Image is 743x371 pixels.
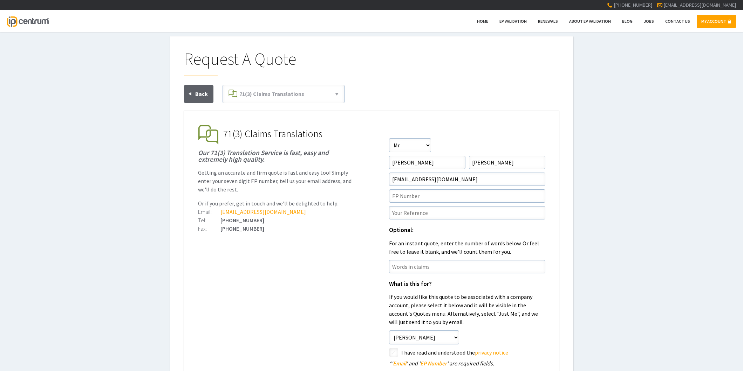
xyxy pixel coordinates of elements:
[389,360,545,366] div: ' ' and ' ' are required fields.
[239,90,304,97] span: 71(3) Claims Translations
[198,217,220,223] div: Tel:
[393,360,406,367] span: Email
[198,168,354,194] p: Getting an accurate and firm quote is fast and easy too! Simply enter your seven digit EP number,...
[663,2,736,8] a: [EMAIL_ADDRESS][DOMAIN_NAME]
[184,50,559,76] h1: Request A Quote
[7,10,48,32] a: IP Centrum
[614,2,652,8] span: [PHONE_NUMBER]
[184,85,213,103] a: Back
[389,227,545,233] h1: Optional:
[665,19,690,24] span: Contact Us
[697,15,736,28] a: MY ACCOUNT
[198,209,220,215] div: Email:
[389,206,545,219] input: Your Reference
[565,15,615,28] a: About EP Validation
[389,173,545,186] input: Email
[401,348,545,357] label: I have read and understood the
[469,156,545,169] input: Surname
[198,217,354,223] div: [PHONE_NUMBER]
[420,360,447,367] span: EP Number
[195,90,208,97] span: Back
[618,15,637,28] a: Blog
[389,348,398,357] label: styled-checkbox
[389,293,545,326] p: If you would like this quote to be associated with a company account, please select it below and ...
[495,15,531,28] a: EP Validation
[644,19,654,24] span: Jobs
[389,239,545,256] p: For an instant quote, enter the number of words below. Or feel free to leave it blank, and we'll ...
[661,15,695,28] a: Contact Us
[639,15,659,28] a: Jobs
[538,19,558,24] span: Renewals
[477,19,488,24] span: Home
[198,149,354,163] h1: Our 71(3) Translation Service is fast, easy and extremely high quality.
[475,349,508,356] a: privacy notice
[198,199,354,208] p: Or if you prefer, get in touch and we'll be delighted to help:
[389,156,465,169] input: First Name
[223,127,322,140] span: 71(3) Claims Translations
[389,281,545,287] h1: What is this for?
[622,19,633,24] span: Blog
[389,189,545,203] input: EP Number
[220,208,306,215] a: [EMAIL_ADDRESS][DOMAIN_NAME]
[198,226,220,231] div: Fax:
[533,15,563,28] a: Renewals
[389,260,545,273] input: Words in claims
[569,19,611,24] span: About EP Validation
[226,88,341,100] a: 71(3) Claims Translations
[472,15,493,28] a: Home
[198,226,354,231] div: [PHONE_NUMBER]
[499,19,527,24] span: EP Validation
